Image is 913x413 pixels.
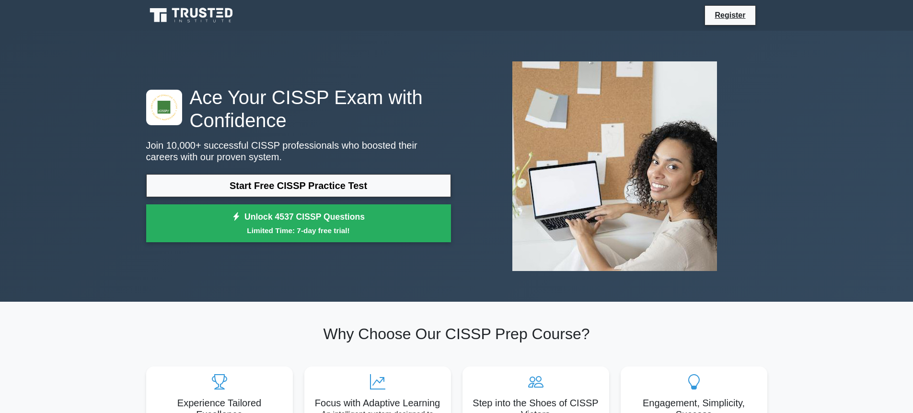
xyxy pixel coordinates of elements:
a: Register [709,9,751,21]
a: Start Free CISSP Practice Test [146,174,451,197]
h2: Why Choose Our CISSP Prep Course? [146,325,767,343]
a: Unlock 4537 CISSP QuestionsLimited Time: 7-day free trial! [146,204,451,243]
p: Join 10,000+ successful CISSP professionals who boosted their careers with our proven system. [146,140,451,163]
h1: Ace Your CISSP Exam with Confidence [146,86,451,132]
h5: Focus with Adaptive Learning [312,397,443,409]
small: Limited Time: 7-day free trial! [158,225,439,236]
